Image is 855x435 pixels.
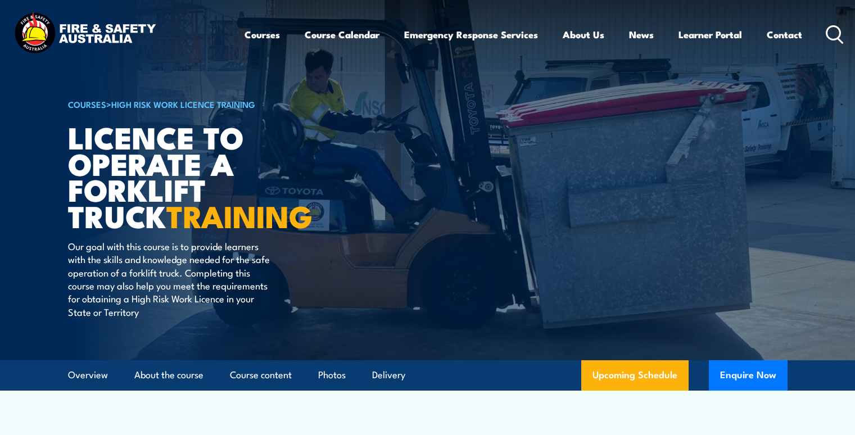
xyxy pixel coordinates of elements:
[111,98,255,110] a: High Risk Work Licence Training
[767,20,802,49] a: Contact
[230,360,292,390] a: Course content
[68,360,108,390] a: Overview
[305,20,379,49] a: Course Calendar
[166,192,313,238] strong: TRAINING
[245,20,280,49] a: Courses
[629,20,654,49] a: News
[563,20,604,49] a: About Us
[68,98,106,110] a: COURSES
[709,360,788,391] button: Enquire Now
[318,360,346,390] a: Photos
[581,360,689,391] a: Upcoming Schedule
[68,239,273,318] p: Our goal with this course is to provide learners with the skills and knowledge needed for the saf...
[134,360,203,390] a: About the course
[404,20,538,49] a: Emergency Response Services
[678,20,742,49] a: Learner Portal
[68,97,346,111] h6: >
[372,360,405,390] a: Delivery
[68,124,346,229] h1: Licence to operate a forklift truck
